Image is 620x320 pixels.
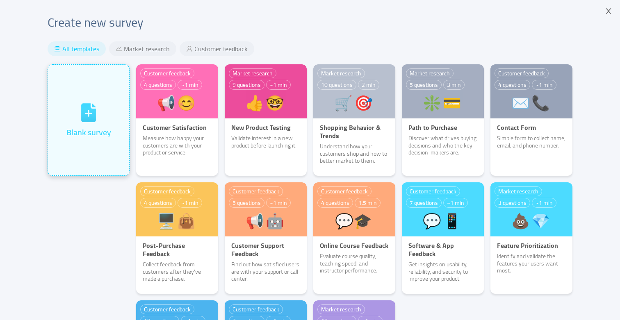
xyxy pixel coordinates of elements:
div: 💬📱 [406,213,480,228]
div: Market research [406,68,454,78]
div: ~1 min [178,80,202,90]
div: 5 questions [229,198,264,208]
div: 🖥️👜 [140,213,214,228]
div: 💩💎 [495,213,568,228]
div: Customer feedback [495,68,549,78]
div: 9 questions [229,80,264,90]
div: ✉️📞️️️ [495,95,568,110]
div: 10 questions [317,80,356,90]
p: Measure how happy your customers are with your product or service. [136,135,218,157]
span: Customer feedback [194,45,248,53]
div: 7 questions [406,198,442,208]
div: 1.5 min [355,198,381,208]
i: icon: align-center [54,45,61,52]
h2: Create new survey [48,13,572,32]
p: Get insights on usability, reliability, and security to improve your product. [402,261,484,283]
div: Market research [229,68,276,78]
p: Collect feedback from customers after they’ve made a purchase. [136,261,218,283]
p: Path to Purchase [402,123,484,132]
div: ~1 min [266,198,291,208]
div: Customer feedback [140,304,194,314]
p: Post-Purchase Feedback [136,241,218,258]
div: 4 questions [140,80,176,90]
p: Software & App Feedback [402,241,484,258]
i: icon: stock [116,45,122,52]
div: ~1 min [532,198,556,208]
i: icon: close [605,7,612,15]
div: Market research [495,186,542,196]
div: 💬‍🎓 [317,213,391,228]
p: Discover what drives buying decisions and who the key decision-makers are. [402,135,484,157]
div: Customer feedback [229,186,283,196]
div: Market research [317,68,365,78]
div: 3 questions [495,198,530,208]
div: 📢😊️ [140,95,214,110]
div: 5 questions [406,80,442,90]
i: icon: user [186,45,193,52]
div: ~1 min [532,80,556,90]
div: 4 questions [495,80,530,90]
div: ~1 min [443,198,468,208]
div: Market research [317,304,365,314]
div: Customer feedback [229,304,283,314]
p: Shopping Behavior & Trends [313,123,395,140]
div: ~1 min [178,198,202,208]
div: 3 min [443,80,465,90]
iframe: Chatra live chat [479,223,616,315]
div: 📢🤖 [229,213,303,228]
div: 🛒🎯 [317,95,391,110]
p: Simple form to collect name, email, and phone number. [490,135,572,149]
div: 2 min [358,80,379,90]
div: 👍🤓 [229,95,303,110]
p: Validate interest in a new product before launching it. [225,135,307,149]
div: ~1 min [266,80,291,90]
p: Customer Satisfaction [136,123,218,132]
p: Find out how satisfied users are with your support or call center. [225,261,307,283]
p: Customer Support Feedback [225,241,307,258]
p: Online Course Feedback [313,241,395,250]
div: Customer feedback [140,68,194,78]
div: Customer feedback [140,186,194,196]
span: Market research [124,45,170,53]
div: Blank survey [66,126,111,138]
p: New Product Testing [225,123,307,132]
p: Contact Form [490,123,572,132]
div: Customer feedback [317,186,372,196]
span: All templates [62,45,99,53]
div: Customer feedback [406,186,460,196]
p: Evaluate course quality, teaching speed, and instructor performance. [313,253,395,275]
p: Understand how your customers shop and how to better market to them. [313,143,395,165]
div: 4 questions [140,198,176,208]
div: 4 questions [317,198,353,208]
div: ❇️💳 [406,95,480,110]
